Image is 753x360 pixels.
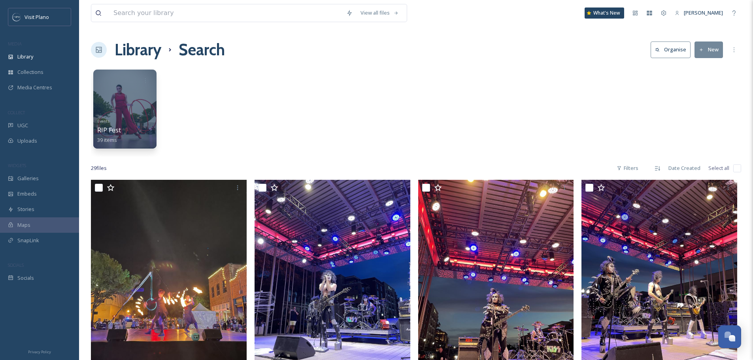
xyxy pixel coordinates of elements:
span: Events [97,119,109,124]
span: Maps [17,221,30,229]
span: RIP Fest [97,126,121,134]
button: Organise [651,41,691,58]
span: Visit Plano [25,13,49,21]
span: Stories [17,205,34,213]
span: 29 file s [91,164,107,172]
a: Organise [651,41,694,58]
a: View all files [357,5,403,21]
span: Privacy Policy [28,349,51,354]
span: MEDIA [8,41,22,47]
span: Embeds [17,190,37,198]
a: Privacy Policy [28,347,51,356]
span: WIDGETS [8,162,26,168]
a: What's New [585,8,624,19]
span: Media Centres [17,84,52,91]
span: SnapLink [17,237,39,244]
span: COLLECT [8,109,25,115]
a: EventsRIP Fest39 items [97,117,121,143]
button: New [694,41,723,58]
span: 39 items [97,136,117,143]
span: Library [17,53,33,60]
span: Uploads [17,137,37,145]
div: Filters [613,160,642,176]
span: Collections [17,68,43,76]
input: Search your library [109,4,342,22]
span: SOCIALS [8,262,24,268]
span: UGC [17,122,28,129]
a: [PERSON_NAME] [671,5,727,21]
a: Library [115,38,161,62]
span: Socials [17,274,34,282]
button: Open Chat [718,325,741,348]
h1: Search [179,38,225,62]
span: Select all [708,164,729,172]
div: Date Created [664,160,704,176]
img: images.jpeg [13,13,21,21]
span: [PERSON_NAME] [684,9,723,16]
span: Galleries [17,175,39,182]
